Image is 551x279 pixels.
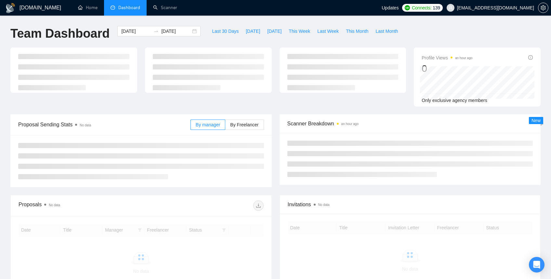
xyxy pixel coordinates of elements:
[455,56,472,60] time: an hour ago
[267,28,282,35] span: [DATE]
[341,122,359,126] time: an hour ago
[289,28,310,35] span: This Week
[118,5,140,10] span: Dashboard
[382,5,399,10] span: Updates
[422,62,472,75] div: 0
[80,123,91,127] span: No data
[287,120,533,128] span: Scanner Breakdown
[538,3,548,13] button: setting
[78,5,98,10] a: homeHome
[448,6,453,10] span: user
[405,5,410,10] img: upwork-logo.png
[19,200,141,211] div: Proposals
[230,122,258,127] span: By Freelancer
[246,28,260,35] span: [DATE]
[422,98,487,103] span: Only exclusive agency members
[318,203,330,207] span: No data
[153,29,159,34] span: swap-right
[212,28,239,35] span: Last 30 Days
[10,26,110,41] h1: Team Dashboard
[433,4,440,11] span: 139
[264,26,285,36] button: [DATE]
[538,5,548,10] a: setting
[161,28,191,35] input: End date
[346,28,368,35] span: This Month
[49,203,60,207] span: No data
[538,5,548,10] span: setting
[242,26,264,36] button: [DATE]
[18,120,190,129] span: Proposal Sending Stats
[5,3,16,13] img: logo
[412,4,431,11] span: Connects:
[317,28,339,35] span: Last Week
[285,26,314,36] button: This Week
[153,5,177,10] a: searchScanner
[375,28,398,35] span: Last Month
[342,26,372,36] button: This Month
[422,54,472,62] span: Profile Views
[196,122,220,127] span: By manager
[208,26,242,36] button: Last 30 Days
[111,5,115,10] span: dashboard
[372,26,401,36] button: Last Month
[531,118,541,123] span: New
[121,28,151,35] input: Start date
[314,26,342,36] button: Last Week
[288,200,533,209] span: Invitations
[153,29,159,34] span: to
[528,55,533,60] span: info-circle
[529,257,544,273] div: Open Intercom Messenger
